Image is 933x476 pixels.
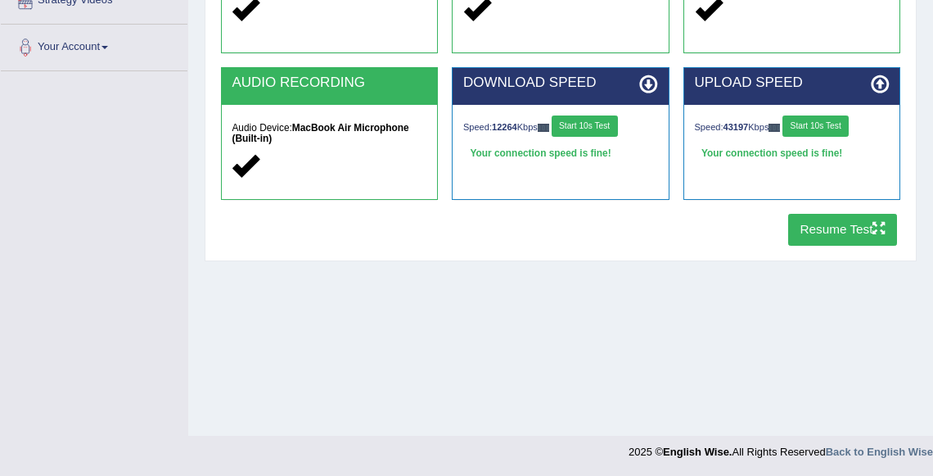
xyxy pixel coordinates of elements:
[788,214,897,246] button: Resume Test
[723,122,749,132] strong: 43197
[538,124,549,131] img: ajax-loader-fb-connection.gif
[232,75,426,91] h2: AUDIO RECORDING
[826,446,933,458] a: Back to English Wise
[695,116,890,140] div: Speed: Kbps
[463,75,658,91] h2: DOWNLOAD SPEED
[492,122,517,132] strong: 12264
[663,446,732,458] strong: English Wise.
[768,124,780,131] img: ajax-loader-fb-connection.gif
[232,122,408,144] strong: MacBook Air Microphone (Built-in)
[232,123,426,144] h5: Audio Device:
[463,143,658,165] div: Your connection speed is fine!
[463,116,658,140] div: Speed: Kbps
[629,436,933,460] div: 2025 © All Rights Reserved
[552,116,618,137] button: Start 10s Test
[695,143,890,165] div: Your connection speed is fine!
[695,75,890,91] h2: UPLOAD SPEED
[782,116,849,137] button: Start 10s Test
[1,25,187,66] a: Your Account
